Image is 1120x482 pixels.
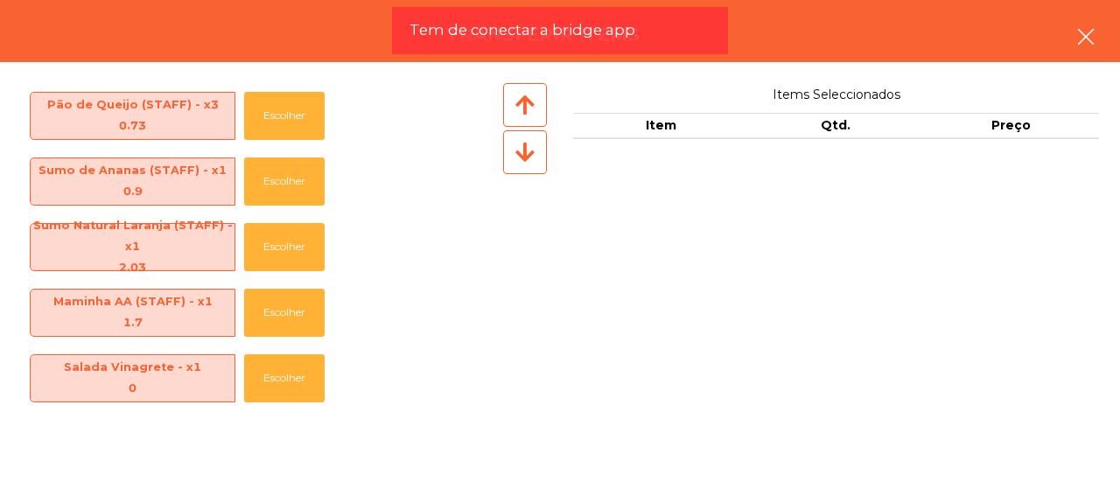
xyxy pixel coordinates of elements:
span: Sumo de Ananas (STAFF) - x1 [31,160,234,203]
th: Preço [924,113,1099,139]
span: Tem de conectar a bridge app [409,19,635,41]
span: Maminha AA (STAFF) - x1 [31,291,234,334]
button: Escolher [244,157,325,206]
span: Sumo Natural Laranja (STAFF) - x1 [31,215,234,279]
div: 0.9 [31,181,234,202]
div: 1.7 [31,312,234,333]
span: Salada Vinagrete - x1 [31,357,234,400]
div: 2.03 [31,257,234,278]
button: Escolher [244,354,325,402]
div: 0.73 [31,115,234,136]
th: Qtd. [748,113,923,139]
th: Item [573,113,748,139]
button: Escolher [244,289,325,337]
span: Pão de Queijo (STAFF) - x3 [31,94,234,137]
button: Escolher [244,92,325,140]
span: Items Seleccionados [573,83,1099,107]
button: Escolher [244,223,325,271]
div: 0 [31,378,234,399]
